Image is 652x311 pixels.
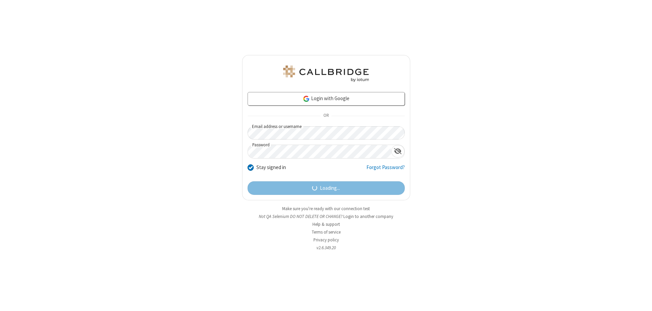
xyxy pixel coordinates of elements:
label: Stay signed in [256,164,286,171]
span: OR [321,111,331,121]
li: v2.6.349.20 [242,244,410,251]
a: Forgot Password? [366,164,405,177]
a: Make sure you're ready with our connection test [282,206,370,212]
li: Not QA Selenium DO NOT DELETE OR CHANGE? [242,213,410,220]
input: Email address or username [248,126,405,140]
a: Help & support [312,221,340,227]
input: Password [248,145,391,158]
div: Show password [391,145,404,158]
img: QA Selenium DO NOT DELETE OR CHANGE [282,66,370,82]
a: Terms of service [312,229,341,235]
span: Loading... [320,184,340,192]
button: Loading... [248,181,405,195]
a: Privacy policy [313,237,339,243]
a: Login with Google [248,92,405,106]
button: Login to another company [343,213,393,220]
img: google-icon.png [303,95,310,103]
